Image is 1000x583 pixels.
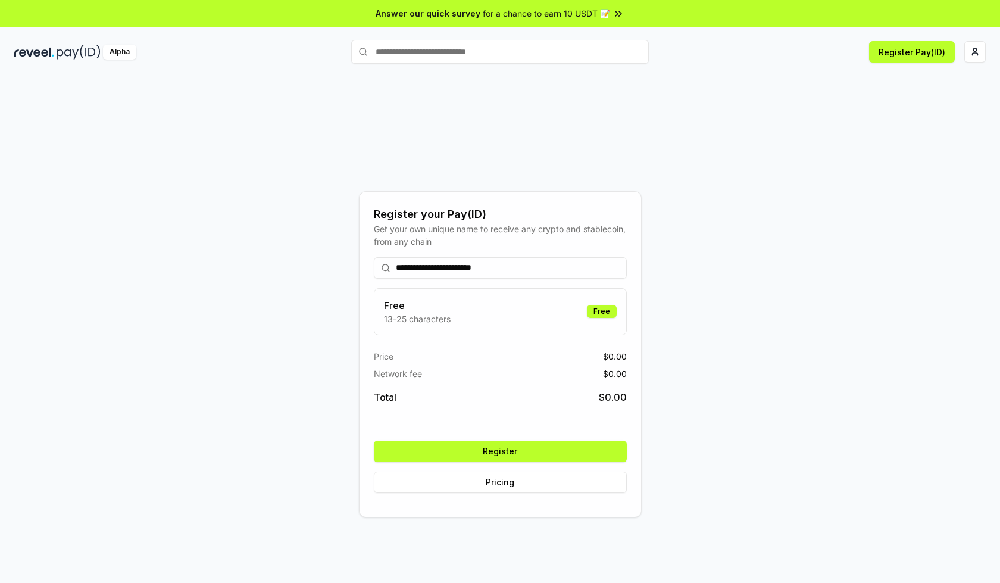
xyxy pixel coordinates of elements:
span: Price [374,350,393,363]
div: Alpha [103,45,136,60]
span: Total [374,390,396,404]
span: $ 0.00 [599,390,627,404]
div: Free [587,305,617,318]
span: for a chance to earn 10 USDT 📝 [483,7,610,20]
img: reveel_dark [14,45,54,60]
img: pay_id [57,45,101,60]
span: Network fee [374,367,422,380]
span: $ 0.00 [603,350,627,363]
span: Answer our quick survey [376,7,480,20]
button: Register [374,441,627,462]
button: Register Pay(ID) [869,41,955,63]
p: 13-25 characters [384,313,451,325]
h3: Free [384,298,451,313]
div: Get your own unique name to receive any crypto and stablecoin, from any chain [374,223,627,248]
button: Pricing [374,472,627,493]
span: $ 0.00 [603,367,627,380]
div: Register your Pay(ID) [374,206,627,223]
